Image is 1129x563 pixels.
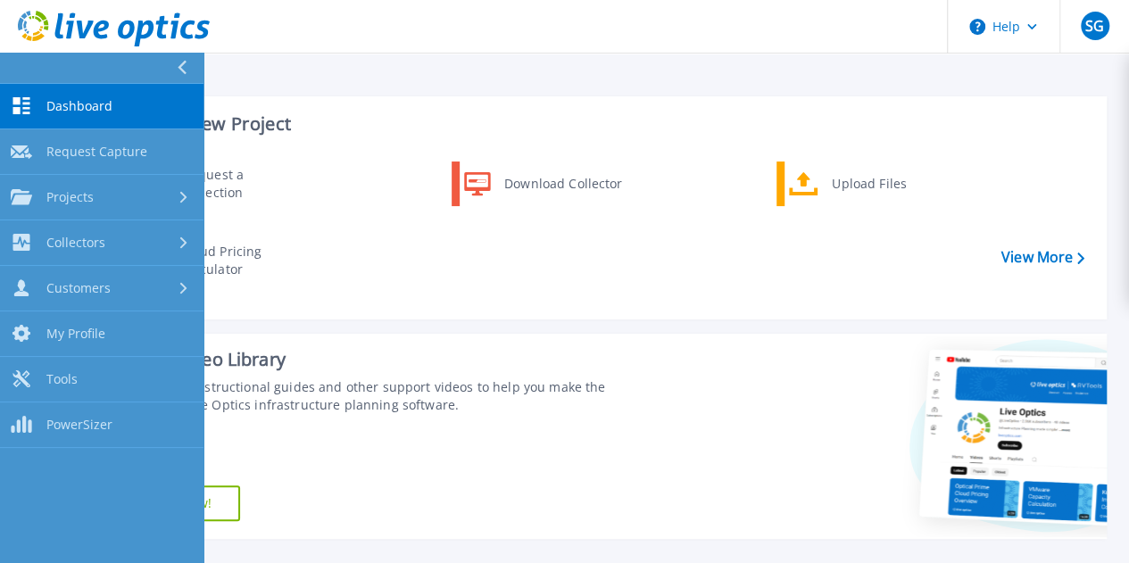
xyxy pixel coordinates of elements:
h3: Start a New Project [127,114,1083,134]
div: Find tutorials, instructional guides and other support videos to help you make the most of your L... [104,378,635,414]
span: SG [1085,19,1104,33]
span: Customers [46,280,111,296]
div: Request a Collection [174,166,304,202]
a: View More [1001,249,1084,266]
span: Collectors [46,235,105,251]
a: Upload Files [776,161,959,206]
div: Download Collector [495,166,630,202]
div: Support Video Library [104,348,635,371]
span: PowerSizer [46,417,112,433]
a: Request a Collection [126,161,309,206]
div: Upload Files [823,166,955,202]
span: Projects [46,189,94,205]
div: Cloud Pricing Calculator [172,243,304,278]
span: My Profile [46,326,105,342]
span: Tools [46,371,78,387]
a: Cloud Pricing Calculator [126,238,309,283]
a: Download Collector [452,161,635,206]
span: Request Capture [46,144,147,160]
span: Dashboard [46,98,112,114]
